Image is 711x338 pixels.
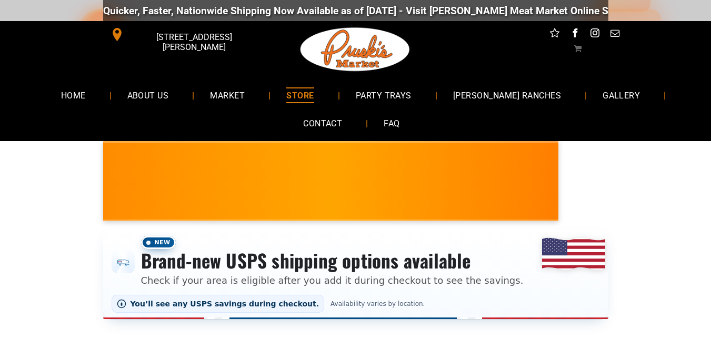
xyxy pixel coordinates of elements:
[437,81,577,109] a: [PERSON_NAME] RANCHES
[328,300,427,307] span: Availability varies by location.
[271,81,329,109] a: STORE
[340,81,427,109] a: PARTY TRAYS
[141,249,524,272] h3: Brand-new USPS shipping options available
[141,236,176,249] span: New
[608,26,622,43] a: email
[126,27,262,57] span: [STREET_ADDRESS][PERSON_NAME]
[587,81,656,109] a: GALLERY
[194,81,261,109] a: MARKET
[103,230,608,319] div: Shipping options announcement
[548,26,562,43] a: Social network
[45,81,102,109] a: HOME
[131,300,319,308] span: You’ll see any USPS savings during checkout.
[103,26,264,43] a: [STREET_ADDRESS][PERSON_NAME]
[287,110,358,137] a: CONTACT
[368,110,415,137] a: FAQ
[568,26,582,43] a: facebook
[112,81,185,109] a: ABOUT US
[298,21,412,78] img: Pruski-s+Market+HQ+Logo2-1920w.png
[141,273,524,287] p: Check if your area is eligible after you add it during checkout to see the savings.
[588,26,602,43] a: instagram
